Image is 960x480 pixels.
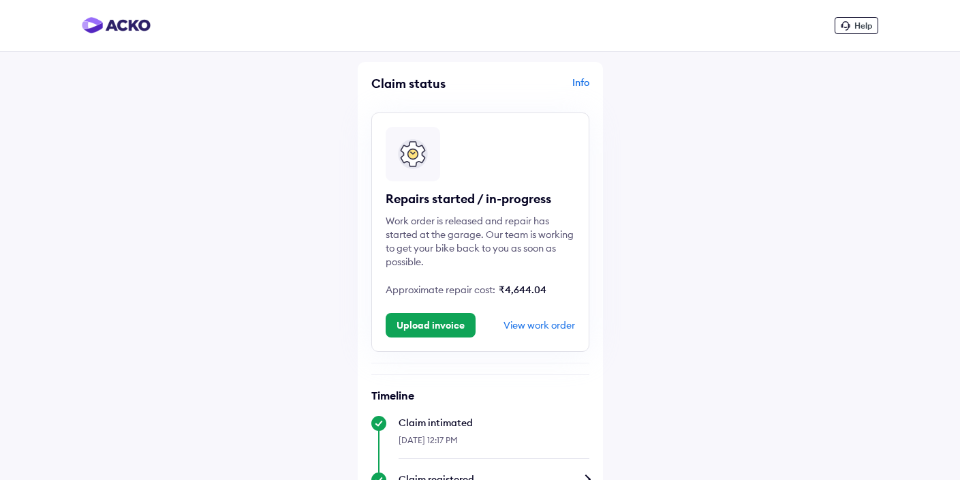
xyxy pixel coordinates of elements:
span: Help [854,20,872,31]
div: [DATE] 12:17 PM [399,430,589,459]
div: Info [484,76,589,102]
button: Upload invoice [386,313,476,337]
span: Approximate repair cost: [386,284,495,296]
span: ₹4,644.04 [499,284,546,296]
div: View work order [504,319,575,331]
div: Repairs started / in-progress [386,191,575,207]
img: horizontal-gradient.png [82,17,151,33]
div: Claim status [371,76,477,91]
h6: Timeline [371,389,589,402]
div: Claim intimated [399,416,589,430]
div: Work order is released and repair has started at the garage. Our team is working to get your bike... [386,214,575,269]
